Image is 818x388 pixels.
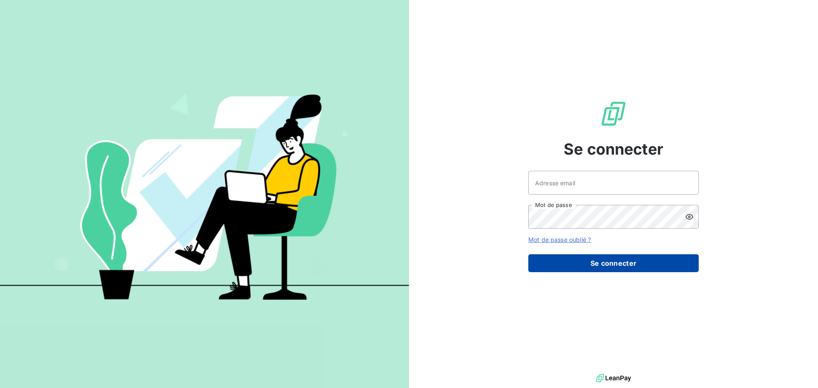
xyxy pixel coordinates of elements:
[564,138,663,161] span: Se connecter
[528,254,699,272] button: Se connecter
[528,171,699,195] input: placeholder
[528,236,591,243] a: Mot de passe oublié ?
[600,100,627,127] img: Logo LeanPay
[596,372,631,385] img: logo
